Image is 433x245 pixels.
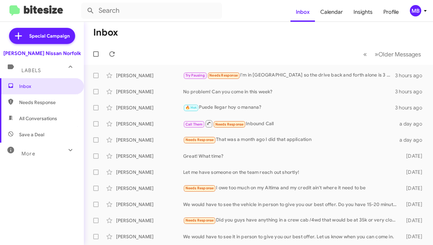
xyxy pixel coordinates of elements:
div: [DATE] [400,217,428,224]
div: a day ago [399,120,428,127]
span: Needs Response [215,122,244,127]
div: [PERSON_NAME] [116,217,183,224]
span: Needs Response [185,186,214,190]
span: All Conversations [19,115,57,122]
div: I'm in [GEOGRAPHIC_DATA] so the drive back and forth alone is 3 hrs. Right now just isn't a good ... [183,71,395,79]
div: [PERSON_NAME] [116,153,183,159]
button: Next [371,47,425,61]
div: [PERSON_NAME] [116,104,183,111]
span: Inbox [19,83,76,90]
div: [PERSON_NAME] [116,137,183,143]
div: [DATE] [400,153,428,159]
div: [DATE] [400,201,428,208]
input: Search [81,3,222,19]
a: Inbox [290,2,315,22]
div: [DATE] [400,233,428,240]
div: Did you guys have anything in a crew cab /4wd that would be at 35k or very close [183,216,400,224]
div: Great! What time? [183,153,400,159]
div: No problem! Can you come in this week? [183,88,395,95]
a: Insights [348,2,378,22]
div: Puede llegar hoy o manana? [183,104,395,111]
h1: Inbox [93,27,118,38]
span: Try Pausing [185,73,205,78]
span: Needs Response [19,99,76,106]
nav: Page navigation example [360,47,425,61]
div: That was a month ago I did that application [183,136,399,144]
span: « [363,50,367,58]
span: Special Campaign [29,33,70,39]
div: [PERSON_NAME] [116,120,183,127]
div: MB [410,5,421,16]
div: Inbound Call [183,119,399,128]
span: » [375,50,378,58]
div: I owe too much on my Altima and my credit ain't where it need to be [183,184,400,192]
div: We would have to see the vehicle in person to give you our best offer. Do you have 15-20 minutes ... [183,201,400,208]
span: Needs Response [209,73,238,78]
a: Calendar [315,2,348,22]
a: Profile [378,2,404,22]
div: [PERSON_NAME] [116,88,183,95]
button: Previous [359,47,371,61]
div: 3 hours ago [395,72,428,79]
span: 🔥 Hot [185,105,197,110]
div: Let me have someone on the team reach out shortly! [183,169,400,176]
button: MB [404,5,426,16]
span: Needs Response [185,218,214,223]
div: 3 hours ago [395,88,428,95]
div: [PERSON_NAME] [116,201,183,208]
a: Special Campaign [9,28,75,44]
div: 3 hours ago [395,104,428,111]
span: Call Them [185,122,203,127]
span: Older Messages [378,51,421,58]
div: a day ago [399,137,428,143]
span: Save a Deal [19,131,44,138]
div: [DATE] [400,185,428,192]
span: Labels [21,67,41,73]
div: [DATE] [400,169,428,176]
div: [PERSON_NAME] Nissan Norfolk [3,50,81,57]
div: [PERSON_NAME] [116,185,183,192]
div: [PERSON_NAME] [116,169,183,176]
span: More [21,151,35,157]
span: Needs Response [185,138,214,142]
div: [PERSON_NAME] [116,72,183,79]
div: [PERSON_NAME] [116,233,183,240]
div: We would have to see it in person to give you our best offer. Let us know when you can come in. [183,233,400,240]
